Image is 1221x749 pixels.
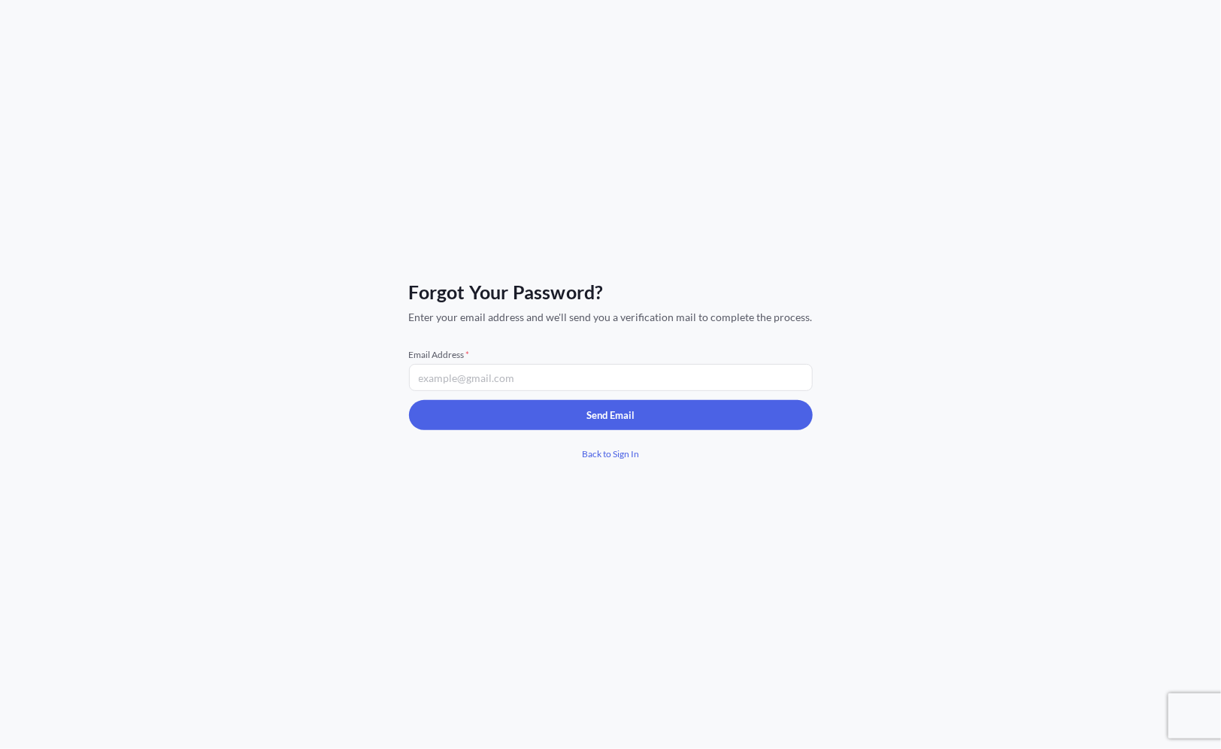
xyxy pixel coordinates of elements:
[586,408,635,423] p: Send Email
[409,400,813,430] button: Send Email
[409,439,813,469] a: Back to Sign In
[582,447,639,462] span: Back to Sign In
[409,310,813,325] span: Enter your email address and we'll send you a verification mail to complete the process.
[409,364,813,391] input: example@gmail.com
[409,280,813,304] span: Forgot Your Password?
[409,349,813,361] span: Email Address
